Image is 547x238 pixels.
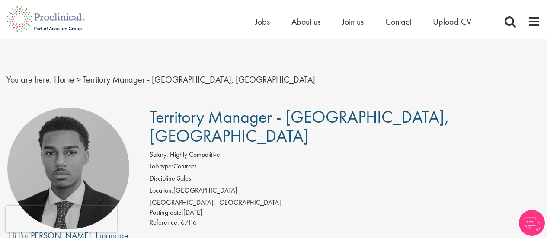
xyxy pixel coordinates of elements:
[150,150,168,160] label: Salary:
[255,16,270,27] a: Jobs
[7,108,129,229] img: imeage of recruiter Carl Gbolade
[385,16,411,27] a: Contact
[519,210,545,236] img: Chatbot
[83,74,315,85] span: Territory Manager - [GEOGRAPHIC_DATA], [GEOGRAPHIC_DATA]
[150,208,183,217] span: Posting date:
[433,16,471,27] a: Upload CV
[6,74,52,85] span: You are here:
[150,174,541,186] li: Sales
[150,162,173,171] label: Job type:
[342,16,364,27] a: Join us
[77,74,81,85] span: >
[150,186,173,196] label: Location:
[150,198,541,208] div: [GEOGRAPHIC_DATA], [GEOGRAPHIC_DATA]
[54,74,74,85] a: breadcrumb link
[150,186,541,198] li: [GEOGRAPHIC_DATA]
[291,16,320,27] a: About us
[181,218,197,227] span: 67116
[170,150,220,159] span: Highly Competitive
[150,218,179,228] label: Reference:
[150,106,449,147] span: Territory Manager - [GEOGRAPHIC_DATA], [GEOGRAPHIC_DATA]
[150,162,541,174] li: Contract
[150,208,541,218] div: [DATE]
[150,174,177,184] label: Discipline:
[6,206,117,232] iframe: reCAPTCHA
